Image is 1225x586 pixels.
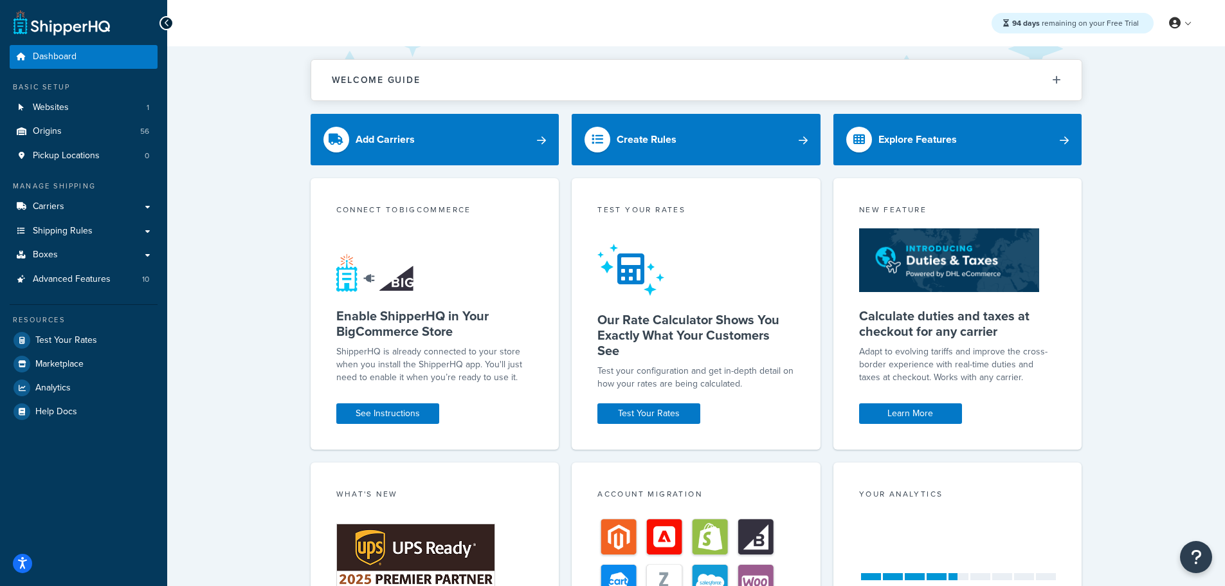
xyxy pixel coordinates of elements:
[10,243,158,267] a: Boxes
[356,131,415,149] div: Add Carriers
[617,131,676,149] div: Create Rules
[833,114,1082,165] a: Explore Features
[33,201,64,212] span: Carriers
[33,226,93,237] span: Shipping Rules
[1180,541,1212,573] button: Open Resource Center
[336,253,417,292] img: connect-shq-bc-71769feb.svg
[35,359,84,370] span: Marketplace
[336,488,534,503] div: What's New
[33,102,69,113] span: Websites
[597,403,700,424] a: Test Your Rates
[33,126,62,137] span: Origins
[859,204,1057,219] div: New Feature
[336,204,534,219] div: Connect to BigCommerce
[10,181,158,192] div: Manage Shipping
[33,151,100,161] span: Pickup Locations
[878,131,957,149] div: Explore Features
[572,114,821,165] a: Create Rules
[142,274,149,285] span: 10
[311,60,1082,100] button: Welcome Guide
[859,488,1057,503] div: Your Analytics
[10,329,158,352] a: Test Your Rates
[1012,17,1040,29] strong: 94 days
[10,120,158,143] a: Origins56
[33,250,58,261] span: Boxes
[597,204,795,219] div: Test your rates
[10,96,158,120] a: Websites1
[336,308,534,339] h5: Enable ShipperHQ in Your BigCommerce Store
[10,195,158,219] a: Carriers
[145,151,149,161] span: 0
[10,268,158,291] a: Advanced Features10
[33,274,111,285] span: Advanced Features
[35,383,71,394] span: Analytics
[597,312,795,358] h5: Our Rate Calculator Shows You Exactly What Your Customers See
[10,45,158,69] a: Dashboard
[140,126,149,137] span: 56
[10,144,158,168] li: Pickup Locations
[859,308,1057,339] h5: Calculate duties and taxes at checkout for any carrier
[10,144,158,168] a: Pickup Locations0
[10,268,158,291] li: Advanced Features
[10,376,158,399] a: Analytics
[10,400,158,423] a: Help Docs
[597,365,795,390] div: Test your configuration and get in-depth detail on how your rates are being calculated.
[1012,17,1139,29] span: remaining on your Free Trial
[859,345,1057,384] p: Adapt to evolving tariffs and improve the cross-border experience with real-time duties and taxes...
[859,403,962,424] a: Learn More
[311,114,559,165] a: Add Carriers
[332,75,421,85] h2: Welcome Guide
[10,219,158,243] a: Shipping Rules
[10,82,158,93] div: Basic Setup
[597,488,795,503] div: Account Migration
[147,102,149,113] span: 1
[10,120,158,143] li: Origins
[10,96,158,120] li: Websites
[336,403,439,424] a: See Instructions
[35,407,77,417] span: Help Docs
[10,353,158,376] a: Marketplace
[35,335,97,346] span: Test Your Rates
[336,345,534,384] p: ShipperHQ is already connected to your store when you install the ShipperHQ app. You'll just need...
[33,51,77,62] span: Dashboard
[10,315,158,325] div: Resources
